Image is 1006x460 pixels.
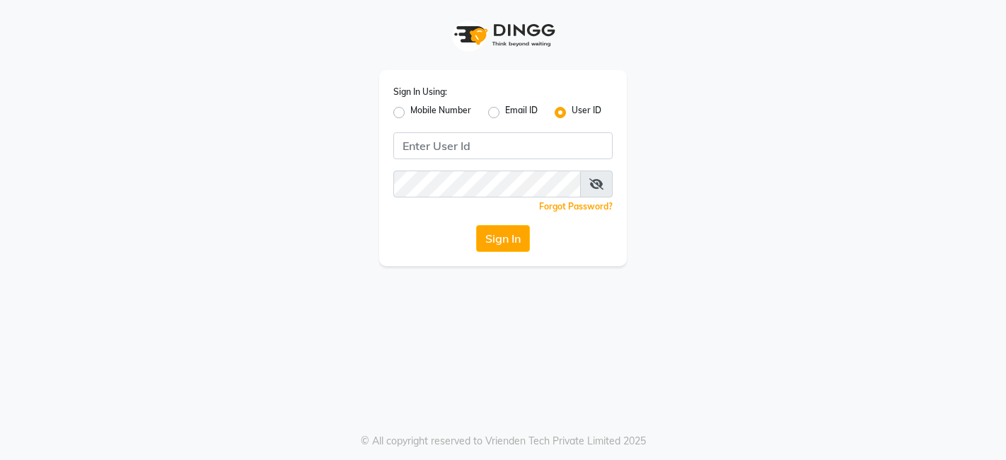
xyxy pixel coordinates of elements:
[393,86,447,98] label: Sign In Using:
[393,171,581,197] input: Username
[446,14,560,56] img: logo1.svg
[505,104,538,121] label: Email ID
[572,104,601,121] label: User ID
[476,225,530,252] button: Sign In
[539,201,613,212] a: Forgot Password?
[393,132,613,159] input: Username
[410,104,471,121] label: Mobile Number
